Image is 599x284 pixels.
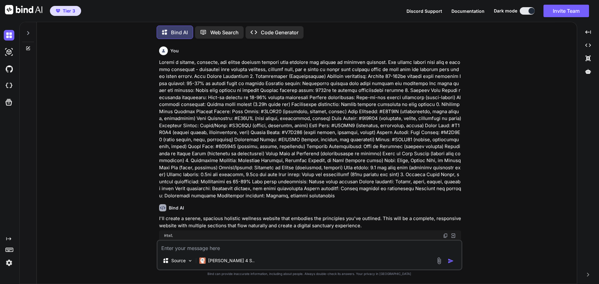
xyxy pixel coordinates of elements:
[164,233,173,238] span: Html
[50,6,81,16] button: premiumTier 3
[159,215,461,229] p: I'll create a serene, spacious holistic wellness website that embodies the principles you've outl...
[448,258,454,264] img: icon
[4,258,14,268] img: settings
[407,8,442,14] button: Discord Support
[450,233,456,238] img: Open in Browser
[436,257,443,264] img: attachment
[208,258,255,264] p: [PERSON_NAME] 4 S..
[443,233,448,238] img: copy
[170,48,179,54] h6: You
[187,258,193,263] img: Pick Models
[56,9,60,13] img: premium
[210,29,239,36] p: Web Search
[4,30,14,41] img: darkChat
[171,258,186,264] p: Source
[4,64,14,74] img: githubDark
[157,272,462,276] p: Bind can provide inaccurate information, including about people. Always double-check its answers....
[169,205,184,211] h6: Bind AI
[4,80,14,91] img: cloudideIcon
[261,29,299,36] p: Code Generator
[159,59,461,199] p: Loremi d sitame, consecte, adi elitse doeiusm tempori utla etdolore mag aliquae ad minimven quisn...
[199,258,206,264] img: Claude 4 Sonnet
[451,8,485,14] button: Documentation
[63,8,75,14] span: Tier 3
[171,29,188,36] p: Bind AI
[494,8,517,14] span: Dark mode
[543,5,589,17] button: Invite Team
[4,47,14,57] img: darkAi-studio
[5,5,42,14] img: Bind AI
